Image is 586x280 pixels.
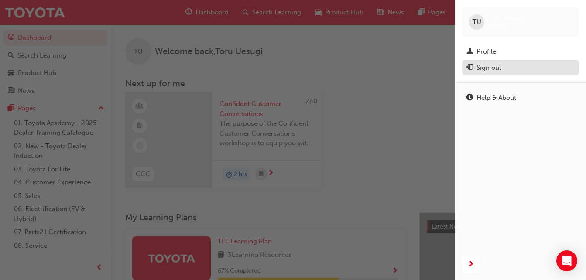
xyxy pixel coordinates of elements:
[476,93,516,103] div: Help & About
[468,259,474,270] span: next-icon
[462,60,579,76] button: Sign out
[466,64,473,72] span: exit-icon
[462,90,579,106] a: Help & About
[476,47,496,57] div: Profile
[466,94,473,102] span: info-icon
[556,250,577,271] div: Open Intercom Messenger
[488,14,524,22] span: Toru Uesugi
[462,44,579,60] a: Profile
[488,22,509,30] span: 658685
[473,17,481,27] span: TU
[466,48,473,56] span: man-icon
[476,63,501,73] div: Sign out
